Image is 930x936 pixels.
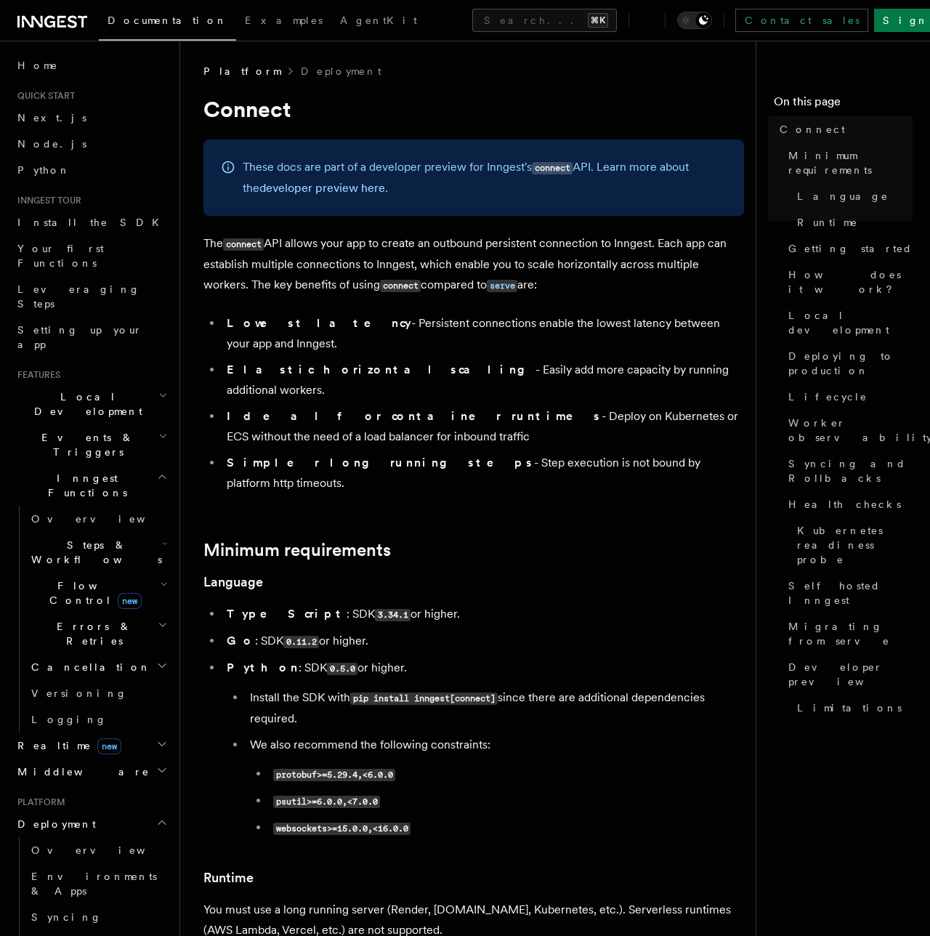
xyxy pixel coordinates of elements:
[783,142,913,183] a: Minimum requirements
[118,593,142,609] span: new
[203,233,744,296] p: The API allows your app to create an outbound persistent connection to Inngest. Each app can esta...
[791,695,913,721] a: Limitations
[783,262,913,302] a: How does it work?
[487,280,517,292] code: serve
[25,904,171,930] a: Syncing
[12,424,171,465] button: Events & Triggers
[223,238,264,251] code: connect
[783,302,913,343] a: Local development
[788,241,913,256] span: Getting started
[246,735,744,839] li: We also recommend the following constraints:
[31,844,181,856] span: Overview
[25,538,162,567] span: Steps & Workflows
[236,4,331,39] a: Examples
[12,506,171,733] div: Inngest Functions
[788,578,913,608] span: Self hosted Inngest
[222,313,744,354] li: - Persistent connections enable the lowest latency between your app and Inngest.
[12,52,171,78] a: Home
[227,661,299,674] strong: Python
[12,811,171,837] button: Deployment
[677,12,712,29] button: Toggle dark mode
[12,430,158,459] span: Events & Triggers
[783,235,913,262] a: Getting started
[17,243,104,269] span: Your first Functions
[791,209,913,235] a: Runtime
[17,164,70,176] span: Python
[203,540,391,560] a: Minimum requirements
[588,13,608,28] kbd: ⌘K
[331,4,426,39] a: AgentKit
[245,15,323,26] span: Examples
[227,634,255,647] strong: Go
[788,619,913,648] span: Migrating from serve
[31,687,127,699] span: Versioning
[774,116,913,142] a: Connect
[25,837,171,863] a: Overview
[17,324,142,350] span: Setting up your app
[788,497,901,512] span: Health checks
[246,687,744,729] li: Install the SDK with since there are additional dependencies required.
[783,613,913,654] a: Migrating from serve
[227,363,535,376] strong: Elastic horizontal scaling
[783,384,913,410] a: Lifecycle
[12,733,171,759] button: Realtimenew
[283,636,319,648] code: 0.11.2
[12,465,171,506] button: Inngest Functions
[203,96,744,122] h1: Connect
[487,278,517,291] a: serve
[12,471,157,500] span: Inngest Functions
[25,573,171,613] button: Flow Controlnew
[227,316,411,330] strong: Lowest latency
[12,157,171,183] a: Python
[12,817,96,831] span: Deployment
[31,714,107,725] span: Logging
[222,406,744,447] li: - Deploy on Kubernetes or ECS without the need of a load balancer for inbound traffic
[12,90,75,102] span: Quick start
[735,9,868,32] a: Contact sales
[12,764,150,779] span: Middleware
[774,93,913,116] h4: On this page
[273,823,411,835] code: websockets>=15.0.0,<16.0.0
[227,456,534,469] strong: Simpler long running steps
[783,410,913,451] a: Worker observability
[222,360,744,400] li: - Easily add more capacity by running additional workers.
[783,654,913,695] a: Developer preview
[25,578,160,608] span: Flow Control
[222,604,744,625] li: : SDK or higher.
[12,390,158,419] span: Local Development
[788,456,913,485] span: Syncing and Rollbacks
[25,863,171,904] a: Environments & Apps
[17,58,58,73] span: Home
[25,532,171,573] button: Steps & Workflows
[797,215,858,230] span: Runtime
[788,308,913,337] span: Local development
[31,871,157,897] span: Environments & Apps
[203,868,254,888] a: Runtime
[797,523,913,567] span: Kubernetes readiness probe
[783,573,913,613] a: Self hosted Inngest
[783,491,913,517] a: Health checks
[259,181,385,195] a: developer preview here
[97,738,121,754] span: new
[17,112,86,124] span: Next.js
[25,706,171,733] a: Logging
[273,769,395,781] code: protobuf>=5.29.4,<6.0.0
[788,390,868,404] span: Lifecycle
[788,267,913,296] span: How does it work?
[797,189,889,203] span: Language
[12,738,121,753] span: Realtime
[222,453,744,493] li: - Step execution is not bound by platform http timeouts.
[31,911,102,923] span: Syncing
[350,693,498,705] code: pip install inngest[connect]
[227,409,602,423] strong: Ideal for container runtimes
[12,105,171,131] a: Next.js
[12,796,65,808] span: Platform
[301,64,381,78] a: Deployment
[25,613,171,654] button: Errors & Retries
[12,384,171,424] button: Local Development
[25,654,171,680] button: Cancellation
[25,680,171,706] a: Versioning
[780,122,845,137] span: Connect
[532,162,573,174] code: connect
[788,349,913,378] span: Deploying to production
